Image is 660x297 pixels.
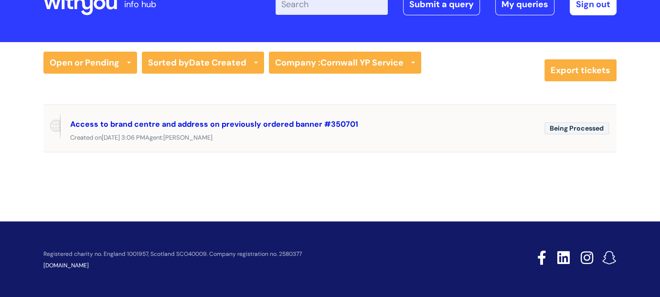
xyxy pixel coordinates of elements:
[43,52,137,74] a: Open or Pending
[163,133,213,142] span: [PERSON_NAME]
[269,52,421,74] a: Company :Cornwall YP Service
[320,57,404,68] strong: Cornwall YP Service
[43,262,89,269] a: [DOMAIN_NAME]
[102,133,145,142] span: [DATE] 3:06 PM
[43,251,469,257] p: Registered charity no. England 1001957, Scotland SCO40009. Company registration no. 2580377
[142,52,264,74] a: Sorted byDate Created
[43,113,61,140] span: Reported via portal
[189,57,246,68] b: Date Created
[70,119,358,129] a: Access to brand centre and address on previously ordered banner #350701
[43,132,617,144] div: Created on Agent:
[544,59,617,81] a: Export tickets
[544,122,609,134] span: Being Processed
